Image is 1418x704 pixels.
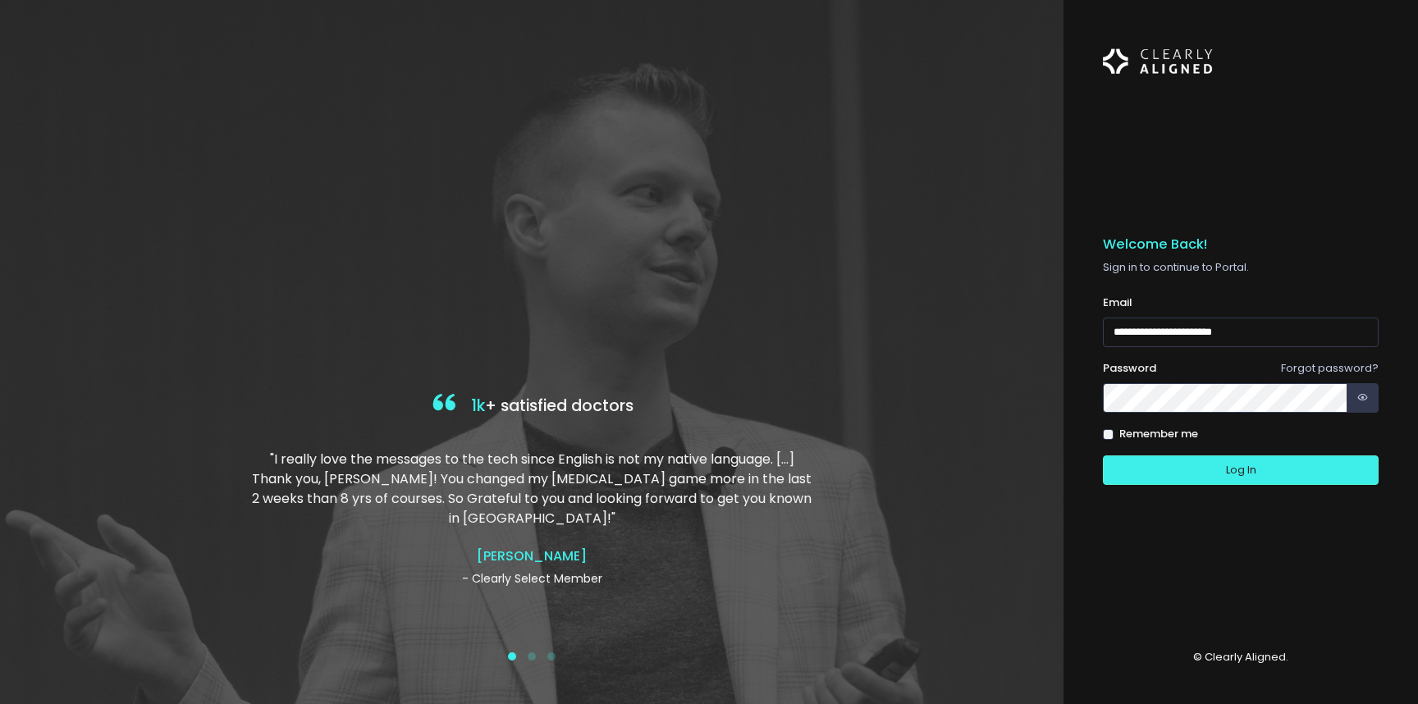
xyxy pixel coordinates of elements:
h4: + satisfied doctors [249,390,815,423]
p: - Clearly Select Member [249,570,815,587]
h5: Welcome Back! [1103,236,1379,253]
button: Log In [1103,455,1379,486]
h4: [PERSON_NAME] [249,548,815,564]
label: Password [1103,360,1156,377]
p: "I really love the messages to the tech since English is not my native language. […] Thank you, [... [249,450,815,528]
label: Email [1103,295,1132,311]
span: 1k [471,395,485,417]
a: Forgot password? [1281,360,1379,376]
p: Sign in to continue to Portal. [1103,259,1379,276]
label: Remember me [1119,426,1198,442]
img: Logo Horizontal [1103,39,1213,84]
p: © Clearly Aligned. [1103,649,1379,665]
